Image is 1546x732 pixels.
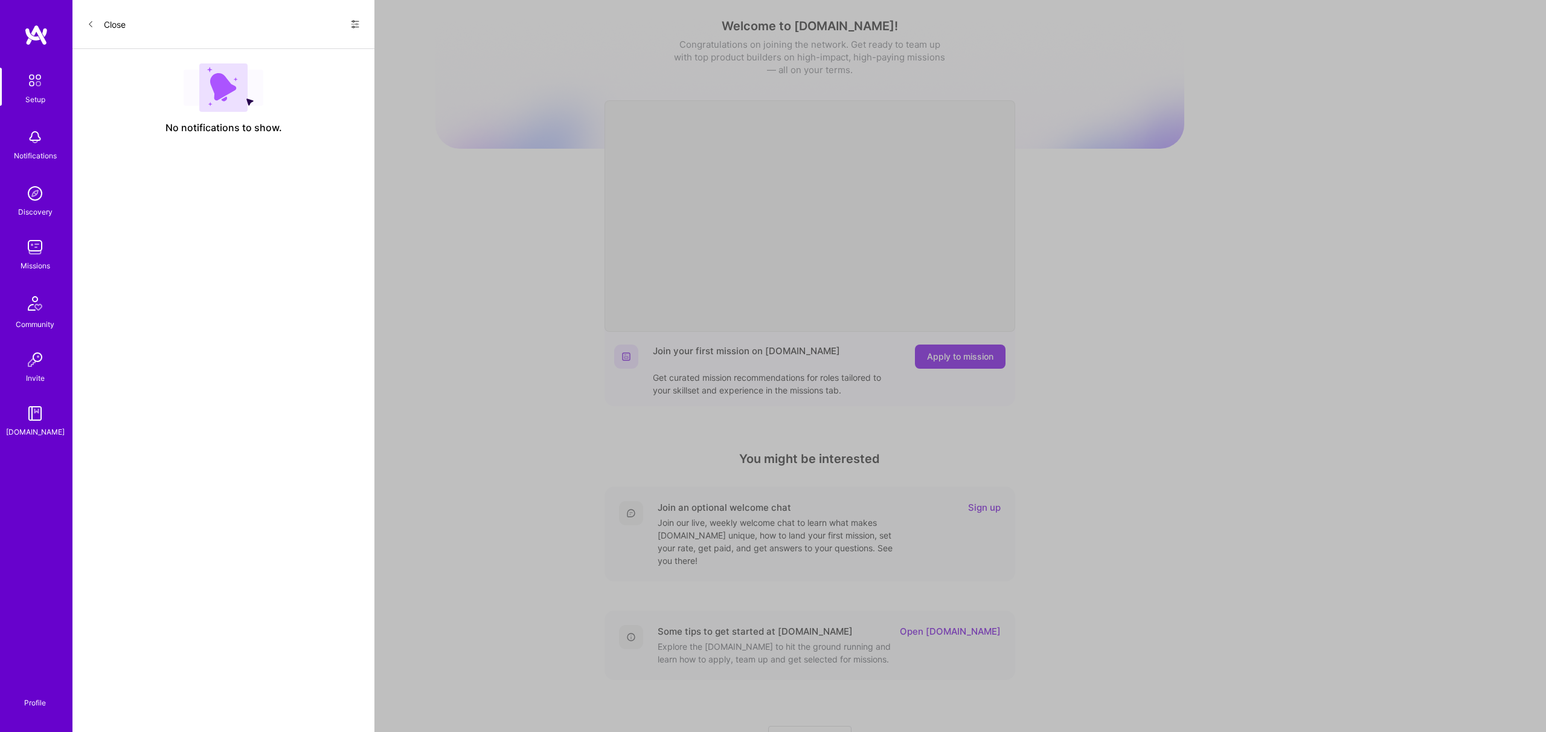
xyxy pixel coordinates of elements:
[23,235,47,259] img: teamwork
[23,125,47,149] img: bell
[6,426,65,438] div: [DOMAIN_NAME]
[23,401,47,426] img: guide book
[21,289,50,318] img: Community
[21,259,50,272] div: Missions
[24,24,48,46] img: logo
[165,121,282,134] span: No notifications to show.
[25,93,45,106] div: Setup
[184,63,263,112] img: empty
[24,696,46,708] div: Profile
[16,318,54,331] div: Community
[22,68,48,93] img: setup
[14,149,57,162] div: Notifications
[23,348,47,372] img: Invite
[23,181,47,206] img: discovery
[26,372,45,384] div: Invite
[20,684,50,708] a: Profile
[18,206,53,218] div: Discovery
[87,15,126,34] button: Close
